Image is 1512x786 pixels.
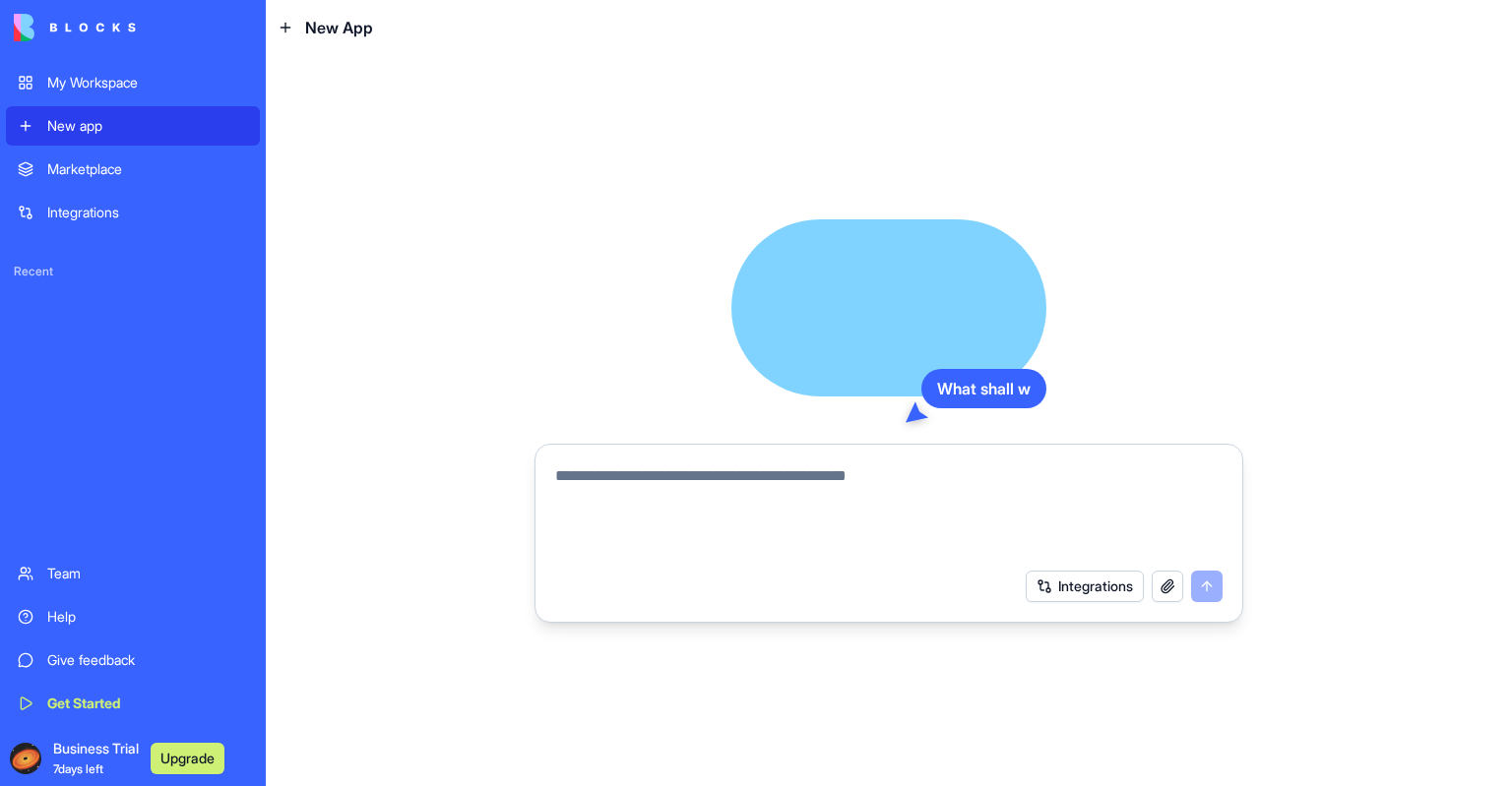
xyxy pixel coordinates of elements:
[47,73,248,92] div: My Workspace
[6,554,260,593] a: Team
[6,597,260,636] a: Help
[53,739,139,778] span: Business Trial
[47,564,248,583] div: Team
[47,116,248,136] div: New app
[305,16,373,39] span: New App
[921,369,1046,408] div: What shall w
[6,106,260,146] a: New app
[1026,571,1144,602] button: Integrations
[47,607,248,627] div: Help
[6,63,260,102] a: My Workspace
[53,761,103,776] span: 7 days left
[10,743,41,774] img: ACg8ocJml062vvVEEz4Kpjw5H3mF8kt1WcN_1KbX21Efdx-x_NPfU1x1=s96-c
[47,650,248,670] div: Give feedback
[47,203,248,222] div: Integrations
[6,150,260,189] a: Marketplace
[47,159,248,179] div: Marketplace
[6,193,260,232] a: Integrations
[6,264,260,279] span: Recent
[6,640,260,680] a: Give feedback
[47,694,248,713] div: Get Started
[14,14,136,41] img: logo
[151,743,224,774] button: Upgrade
[6,684,260,723] a: Get Started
